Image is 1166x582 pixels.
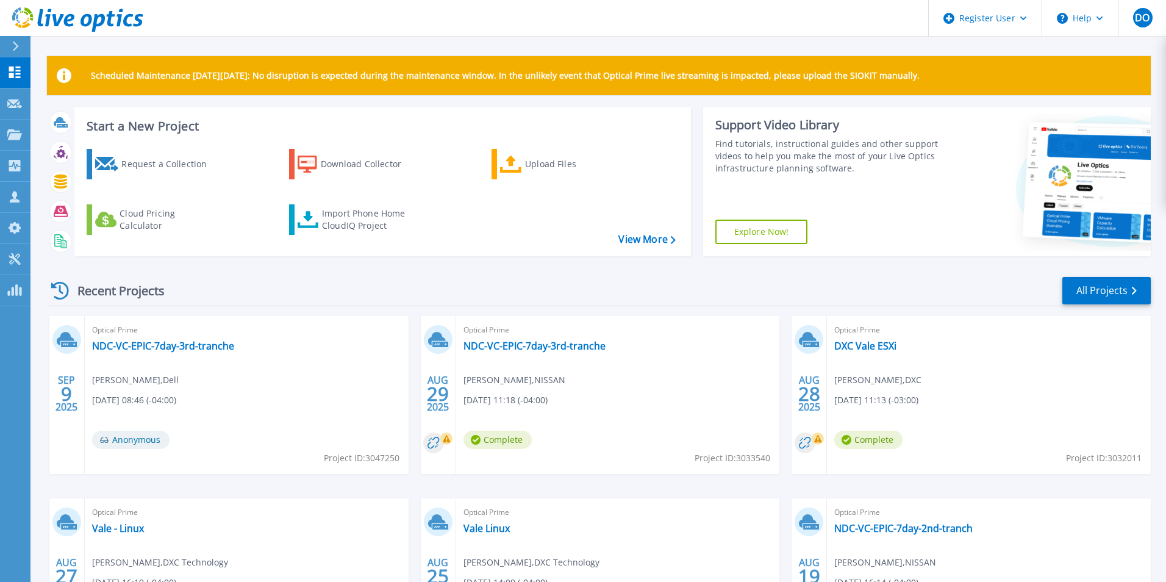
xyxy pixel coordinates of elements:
span: 27 [55,571,77,581]
span: Optical Prime [463,323,773,337]
a: DXC Vale ESXi [834,340,896,352]
div: Cloud Pricing Calculator [120,207,217,232]
span: [DATE] 11:18 (-04:00) [463,393,548,407]
span: Anonymous [92,431,170,449]
span: [PERSON_NAME] , Dell [92,373,179,387]
div: Support Video Library [715,117,943,133]
span: [DATE] 08:46 (-04:00) [92,393,176,407]
span: Optical Prime [92,506,401,519]
div: AUG 2025 [426,372,449,416]
a: View More [618,234,675,245]
div: Recent Projects [47,276,181,306]
p: Scheduled Maintenance [DATE][DATE]: No disruption is expected during the maintenance window. In t... [91,71,920,81]
span: [DATE] 11:13 (-03:00) [834,393,918,407]
div: SEP 2025 [55,372,78,416]
a: All Projects [1062,277,1151,304]
span: 28 [798,389,820,399]
span: 19 [798,571,820,581]
span: Project ID: 3032011 [1066,451,1142,465]
span: [PERSON_NAME] , NISSAN [463,373,565,387]
span: 29 [427,389,449,399]
a: Vale - Linux [92,522,144,534]
span: Optical Prime [834,506,1143,519]
div: Upload Files [525,152,623,176]
span: 25 [427,571,449,581]
span: DO [1135,13,1150,23]
span: Project ID: 3047250 [324,451,399,465]
div: Find tutorials, instructional guides and other support videos to help you make the most of your L... [715,138,943,174]
span: [PERSON_NAME] , DXC Technology [92,556,228,569]
div: Request a Collection [121,152,219,176]
span: [PERSON_NAME] , DXC Technology [463,556,599,569]
span: Complete [463,431,532,449]
span: Optical Prime [92,323,401,337]
span: [PERSON_NAME] , DXC [834,373,921,387]
a: NDC-VC-EPIC-7day-3rd-tranche [463,340,606,352]
span: Optical Prime [463,506,773,519]
a: Explore Now! [715,220,808,244]
a: Upload Files [492,149,628,179]
a: Request a Collection [87,149,223,179]
span: Project ID: 3033540 [695,451,770,465]
div: AUG 2025 [798,372,821,416]
a: Cloud Pricing Calculator [87,204,223,235]
div: Download Collector [321,152,418,176]
a: Vale Linux [463,522,510,534]
span: 9 [61,389,72,399]
a: Download Collector [289,149,425,179]
span: [PERSON_NAME] , NISSAN [834,556,936,569]
span: Complete [834,431,903,449]
div: Import Phone Home CloudIQ Project [322,207,417,232]
a: NDC-VC-EPIC-7day-2nd-tranch [834,522,973,534]
h3: Start a New Project [87,120,675,133]
a: NDC-VC-EPIC-7day-3rd-tranche [92,340,234,352]
span: Optical Prime [834,323,1143,337]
